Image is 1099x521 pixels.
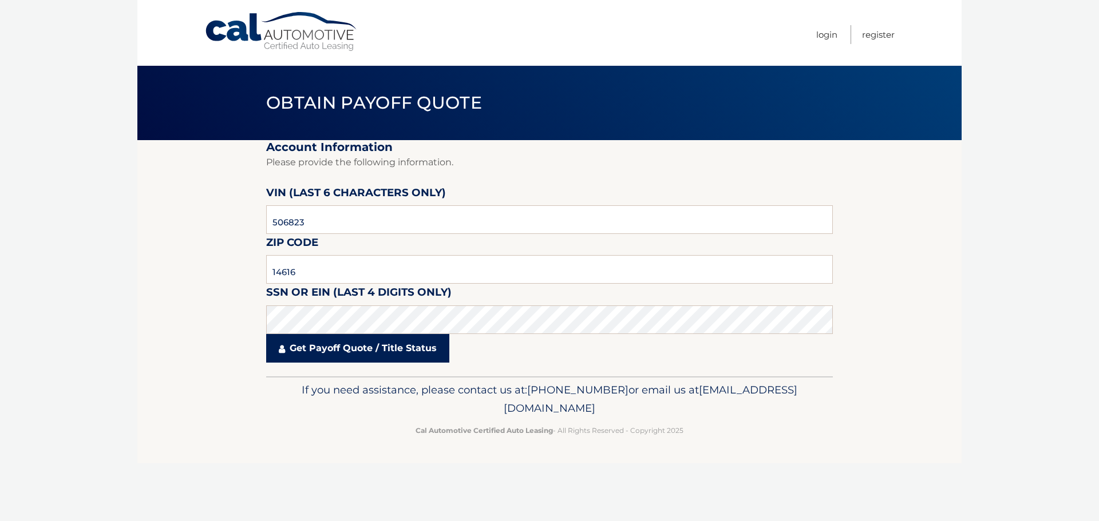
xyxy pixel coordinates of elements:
[266,140,833,154] h2: Account Information
[266,154,833,170] p: Please provide the following information.
[266,92,482,113] span: Obtain Payoff Quote
[274,381,825,417] p: If you need assistance, please contact us at: or email us at
[266,184,446,205] label: VIN (last 6 characters only)
[274,424,825,436] p: - All Rights Reserved - Copyright 2025
[266,284,452,305] label: SSN or EIN (last 4 digits only)
[527,383,628,396] span: [PHONE_NUMBER]
[416,426,553,435] strong: Cal Automotive Certified Auto Leasing
[266,234,318,255] label: Zip Code
[816,25,837,44] a: Login
[266,334,449,363] a: Get Payoff Quote / Title Status
[862,25,895,44] a: Register
[204,11,359,52] a: Cal Automotive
